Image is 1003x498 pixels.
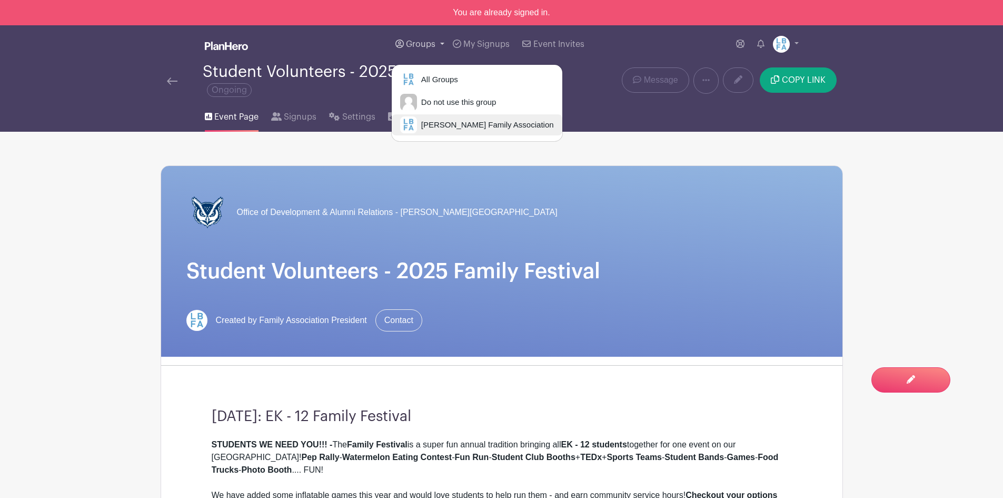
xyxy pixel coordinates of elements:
strong: Sports Teams [607,453,662,462]
a: Event Invites [518,25,588,63]
span: Settings [342,111,375,123]
span: Event Invites [533,40,584,48]
div: Student Volunteers - 2025 Family Festival [203,63,544,98]
a: Do not use this group [392,92,562,113]
span: [PERSON_NAME] Family Association [417,119,554,131]
a: Downloads [388,98,441,132]
a: Message [622,67,689,93]
strong: Food Trucks [212,453,779,474]
a: Contact [375,309,422,331]
strong: Student Club Booths [492,453,575,462]
span: All Groups [417,74,458,86]
div: Groups [391,64,563,142]
img: back-arrow-29a5d9b10d5bd6ae65dc969a981735edf675c4d7a1fe02e03b50dbd4ba3cdb55.svg [167,77,177,85]
span: Event Page [214,111,259,123]
strong: EK - 12 students [561,440,627,449]
strong: Fun Run [455,453,489,462]
h1: Student Volunteers - 2025 Family Festival [186,259,817,284]
span: Created by Family Association President [216,314,367,327]
span: Ongoing [207,83,252,97]
span: Do not use this group [417,96,496,109]
a: Event Page [205,98,259,132]
a: My Signups [449,25,514,63]
strong: Pep Rally [302,453,340,462]
button: COPY LINK [760,67,836,93]
strong: Student Bands [664,453,724,462]
span: Signups [284,111,316,123]
a: Groups [391,25,449,63]
img: LBFArev.png [400,116,417,133]
strong: STUDENTS WE NEED YOU!!! - [212,440,333,449]
strong: TEDx [580,453,602,462]
span: Message [644,74,678,86]
span: COPY LINK [782,76,826,84]
img: FINAL%20mascot%207.28%20(1).png [186,191,229,233]
a: Settings [329,98,375,132]
img: LBFArev.png [400,71,417,88]
img: LBFArev.png [773,36,790,53]
span: Groups [406,40,435,48]
h3: [DATE]: EK - 12 Family Festival [212,408,792,426]
a: [PERSON_NAME] Family Association [392,114,562,135]
img: LBFArev.png [186,310,207,331]
img: logo_white-6c42ec7e38ccf1d336a20a19083b03d10ae64f83f12c07503d8b9e83406b4c7d.svg [205,42,248,50]
img: default-ce2991bfa6775e67f084385cd625a349d9dcbb7a52a09fb2fda1e96e2d18dcdb.png [400,94,417,111]
a: All Groups [392,69,562,90]
strong: Family Festival [347,440,408,449]
strong: Photo Booth [241,465,292,474]
a: Signups [271,98,316,132]
strong: Watermelon Eating Contest [342,453,452,462]
span: My Signups [463,40,510,48]
strong: Games [727,453,755,462]
span: Office of Development & Alumni Relations - [PERSON_NAME][GEOGRAPHIC_DATA] [237,206,558,219]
